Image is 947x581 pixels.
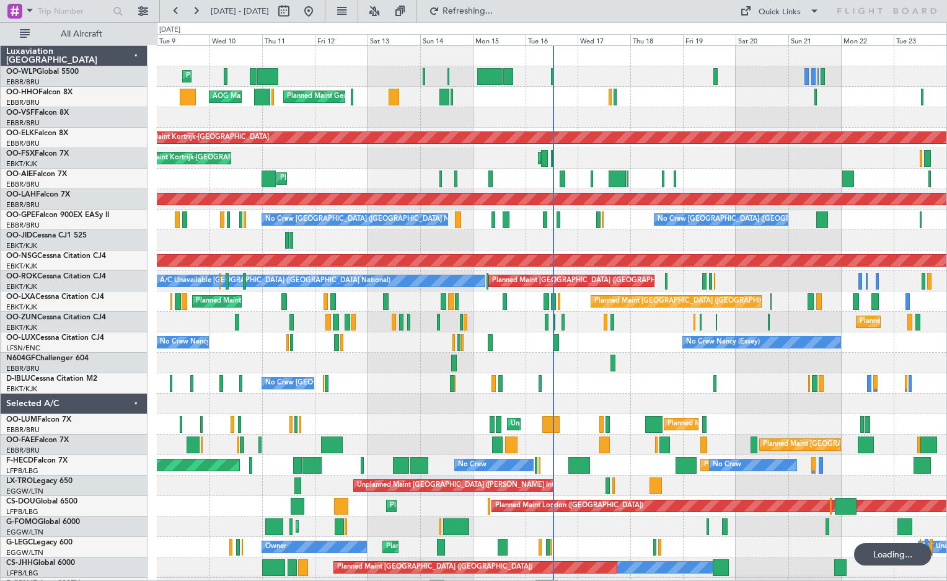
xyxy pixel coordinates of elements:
[683,34,736,45] div: Fri 19
[841,34,894,45] div: Mon 22
[6,518,38,526] span: G-FOMO
[6,457,68,464] a: F-HECDFalcon 7X
[38,2,109,20] input: Trip Number
[6,241,37,251] a: EBKT/KJK
[6,293,104,301] a: OO-LXACessna Citation CJ4
[6,68,79,76] a: OO-WLPGlobal 5500
[6,89,73,96] a: OO-HHOFalcon 8X
[6,314,37,321] span: OO-ZUN
[6,200,40,210] a: EBBR/BRU
[6,171,33,178] span: OO-AIE
[32,30,131,38] span: All Aircraft
[6,548,43,557] a: EGGW/LTN
[14,24,134,44] button: All Aircraft
[658,210,865,229] div: No Crew [GEOGRAPHIC_DATA] ([GEOGRAPHIC_DATA] National)
[6,273,106,280] a: OO-ROKCessna Citation CJ4
[704,456,899,474] div: Planned Maint [GEOGRAPHIC_DATA] ([GEOGRAPHIC_DATA])
[186,67,250,86] div: Planned Maint Liege
[854,543,932,565] div: Loading...
[6,334,35,342] span: OO-LUX
[265,538,286,556] div: Owner
[6,539,73,546] a: G-LEGCLegacy 600
[6,416,71,424] a: OO-LUMFalcon 7X
[390,497,585,515] div: Planned Maint [GEOGRAPHIC_DATA] ([GEOGRAPHIC_DATA])
[6,425,40,435] a: EBBR/BRU
[6,303,37,312] a: EBKT/KJK
[265,374,473,393] div: No Crew [GEOGRAPHIC_DATA] ([GEOGRAPHIC_DATA] National)
[157,34,209,45] div: Tue 9
[6,252,106,260] a: OO-NSGCessna Citation CJ4
[196,292,420,311] div: Planned Maint [GEOGRAPHIC_DATA] ([GEOGRAPHIC_DATA] National)
[6,191,36,198] span: OO-LAH
[213,87,363,106] div: AOG Maint [US_STATE] ([GEOGRAPHIC_DATA])
[6,150,35,157] span: OO-FSX
[6,487,43,496] a: EGGW/LTN
[368,34,420,45] div: Sat 13
[125,128,269,147] div: Planned Maint Kortrijk-[GEOGRAPHIC_DATA]
[280,169,475,188] div: Planned Maint [GEOGRAPHIC_DATA] ([GEOGRAPHIC_DATA])
[594,292,790,311] div: Planned Maint [GEOGRAPHIC_DATA] ([GEOGRAPHIC_DATA])
[6,344,40,353] a: LFSN/ENC
[442,7,494,16] span: Refreshing...
[894,34,946,45] div: Tue 23
[6,528,43,537] a: EGGW/LTN
[262,34,315,45] div: Thu 11
[6,78,40,87] a: EBBR/BRU
[6,109,35,117] span: OO-VSF
[6,68,37,76] span: OO-WLP
[6,273,37,280] span: OO-ROK
[6,375,30,383] span: D-IBLU
[6,252,37,260] span: OO-NSG
[160,272,390,290] div: A/C Unavailable [GEOGRAPHIC_DATA] ([GEOGRAPHIC_DATA] National)
[357,476,558,495] div: Unplanned Maint [GEOGRAPHIC_DATA] ([PERSON_NAME] Intl)
[6,518,80,526] a: G-FOMOGlobal 6000
[713,456,741,474] div: No Crew
[511,415,744,433] div: Unplanned Maint [GEOGRAPHIC_DATA] ([GEOGRAPHIC_DATA] National)
[337,558,532,577] div: Planned Maint [GEOGRAPHIC_DATA] ([GEOGRAPHIC_DATA])
[6,232,32,239] span: OO-JID
[209,34,262,45] div: Wed 10
[6,375,97,383] a: D-IBLUCessna Citation M2
[6,437,69,444] a: OO-FAEFalcon 7X
[495,497,643,515] div: Planned Maint London ([GEOGRAPHIC_DATA])
[6,282,37,291] a: EBKT/KJK
[6,150,69,157] a: OO-FSXFalcon 7X
[6,262,37,271] a: EBKT/KJK
[6,539,33,546] span: G-LEGC
[6,355,89,362] a: N604GFChallenger 604
[6,384,37,394] a: EBKT/KJK
[630,34,683,45] div: Thu 18
[211,6,269,17] span: [DATE] - [DATE]
[6,457,33,464] span: F-HECD
[6,191,70,198] a: OO-LAHFalcon 7X
[423,1,498,21] button: Refreshing...
[6,559,33,567] span: CS-JHH
[386,538,581,556] div: Planned Maint [GEOGRAPHIC_DATA] ([GEOGRAPHIC_DATA])
[6,498,35,505] span: CS-DOU
[6,364,40,373] a: EBBR/BRU
[6,293,35,301] span: OO-LXA
[6,211,35,219] span: OO-GPE
[6,323,37,332] a: EBKT/KJK
[6,130,34,137] span: OO-ELK
[736,34,788,45] div: Sat 20
[492,272,687,290] div: Planned Maint [GEOGRAPHIC_DATA] ([GEOGRAPHIC_DATA])
[6,171,67,178] a: OO-AIEFalcon 7X
[6,211,109,219] a: OO-GPEFalcon 900EX EASy II
[788,34,841,45] div: Sun 21
[759,6,801,19] div: Quick Links
[6,159,37,169] a: EBKT/KJK
[6,507,38,517] a: LFPB/LBG
[6,416,37,424] span: OO-LUM
[6,130,68,137] a: OO-ELKFalcon 8X
[123,149,267,167] div: Planned Maint Kortrijk-[GEOGRAPHIC_DATA]
[473,34,526,45] div: Mon 15
[265,210,473,229] div: No Crew [GEOGRAPHIC_DATA] ([GEOGRAPHIC_DATA] National)
[6,477,73,485] a: LX-TROLegacy 650
[6,314,106,321] a: OO-ZUNCessna Citation CJ4
[6,118,40,128] a: EBBR/BRU
[667,415,892,433] div: Planned Maint [GEOGRAPHIC_DATA] ([GEOGRAPHIC_DATA] National)
[686,333,760,352] div: No Crew Nancy (Essey)
[159,25,180,35] div: [DATE]
[6,466,38,476] a: LFPB/LBG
